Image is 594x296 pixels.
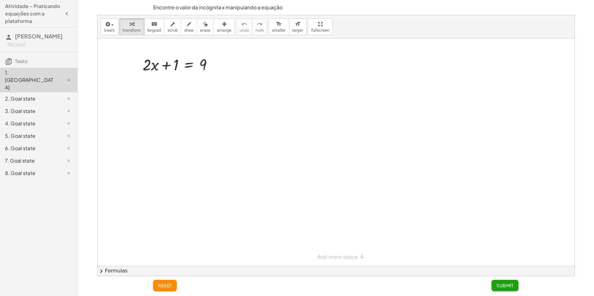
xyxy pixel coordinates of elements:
[98,266,574,276] button: chevron_rightFormulas
[213,18,235,35] button: arrange
[295,20,301,28] i: format_size
[255,28,264,33] span: redo
[65,76,72,84] i: Task not started.
[101,18,118,35] button: insert
[240,28,249,33] span: undo
[289,18,307,35] button: format_sizelarger
[15,33,63,40] span: [PERSON_NAME]
[119,18,144,35] button: transform
[65,145,72,152] i: Task not started.
[123,28,141,33] span: transform
[272,28,286,33] span: smaller
[65,107,72,115] i: Task not started.
[217,28,231,33] span: arrange
[5,157,55,164] div: 7. Goal state
[164,18,181,35] button: scrub
[65,132,72,140] i: Task not started.
[200,28,210,33] span: erase
[144,18,165,35] button: keyboardkeypad
[5,69,55,91] div: 1. [GEOGRAPHIC_DATA]
[65,95,72,102] i: Task not started.
[491,280,519,291] button: Submit
[15,58,28,64] span: Tasks
[496,283,514,288] span: Submit
[292,28,303,33] span: larger
[65,169,72,177] i: Task not started.
[318,254,358,260] span: Add more space
[151,20,157,28] i: keyboard
[181,18,197,35] button: draw
[65,157,72,164] i: Task not started.
[5,107,55,115] div: 3. Goal state
[236,18,252,35] button: undoundo
[148,28,161,33] span: keypad
[5,120,55,127] div: 4. Goal state
[268,18,289,35] button: format_sizesmaller
[197,18,214,35] button: erase
[308,18,333,35] button: fullscreen
[167,28,178,33] span: scrub
[184,28,194,33] span: draw
[104,28,115,33] span: insert
[5,169,55,177] div: 8. Goal state
[98,267,105,275] span: chevron_right
[5,132,55,140] div: 5. Goal state
[311,28,329,33] span: fullscreen
[153,4,519,11] p: Encontre o valor da incógnita x manipulando a equação.
[153,280,177,291] button: reset
[241,20,247,28] i: undo
[276,20,282,28] i: format_size
[7,41,72,47] div: Not you?
[257,20,263,28] i: redo
[65,120,72,127] i: Task not started.
[5,95,55,102] div: 2. Goal state
[158,283,172,288] span: reset
[252,18,267,35] button: redoredo
[5,145,55,152] div: 6. Goal state
[5,2,61,25] h4: Atividade - Praticando equações com a plataforma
